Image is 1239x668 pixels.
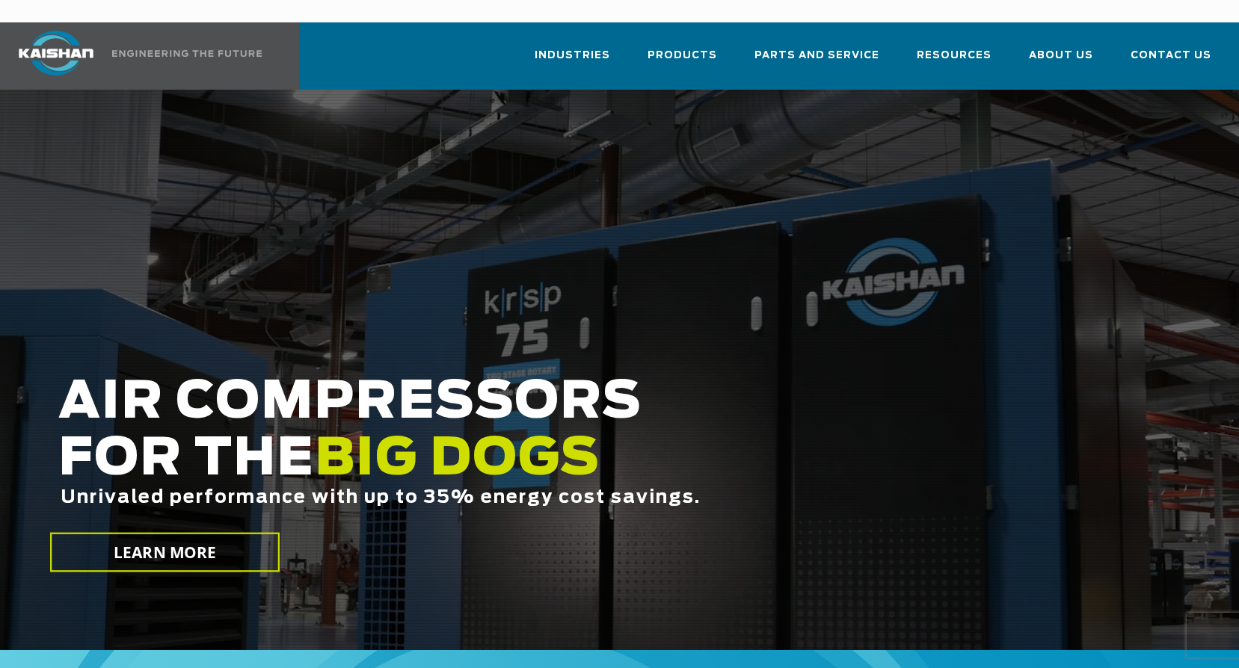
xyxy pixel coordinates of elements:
[648,47,717,64] span: Products
[315,434,600,485] span: BIG DOGS
[917,36,991,87] a: Resources
[535,36,610,87] a: Industries
[1131,47,1211,64] span: Contact Us
[58,374,990,554] h2: AIR COMPRESSORS FOR THE
[50,533,280,572] a: LEARN MORE
[1029,36,1093,87] a: About Us
[754,36,879,87] a: Parts and Service
[61,489,701,507] span: Unrivaled performance with up to 35% energy cost savings.
[1131,36,1211,87] a: Contact Us
[112,50,262,57] img: Engineering the future
[535,47,610,64] span: Industries
[114,542,217,563] span: LEARN MORE
[1029,47,1093,64] span: About Us
[648,36,717,87] a: Products
[917,47,991,64] span: Resources
[754,47,879,64] span: Parts and Service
